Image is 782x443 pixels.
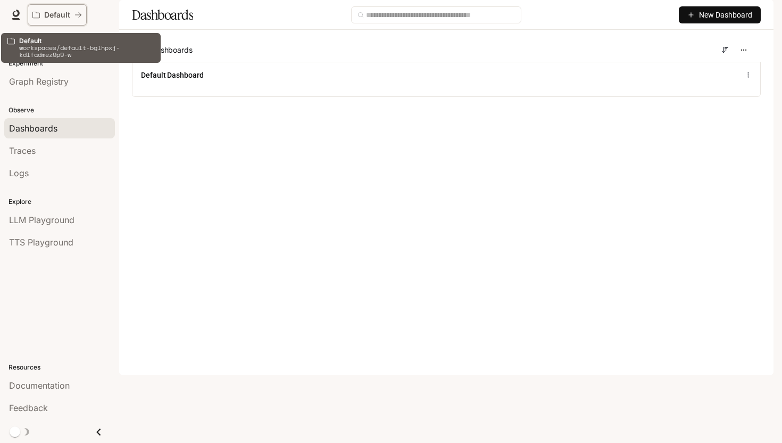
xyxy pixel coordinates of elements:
a: Default Dashboard [141,70,204,80]
button: New Dashboard [679,6,761,23]
p: Default [19,37,154,44]
p: Default [44,11,70,20]
button: All workspaces [28,4,87,26]
span: New Dashboard [699,9,752,21]
h1: Dashboards [132,4,193,26]
span: All Dashboards [140,45,193,55]
p: workspaces/default-bglhpxj-kdlfadmez9p9-w [19,44,154,58]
